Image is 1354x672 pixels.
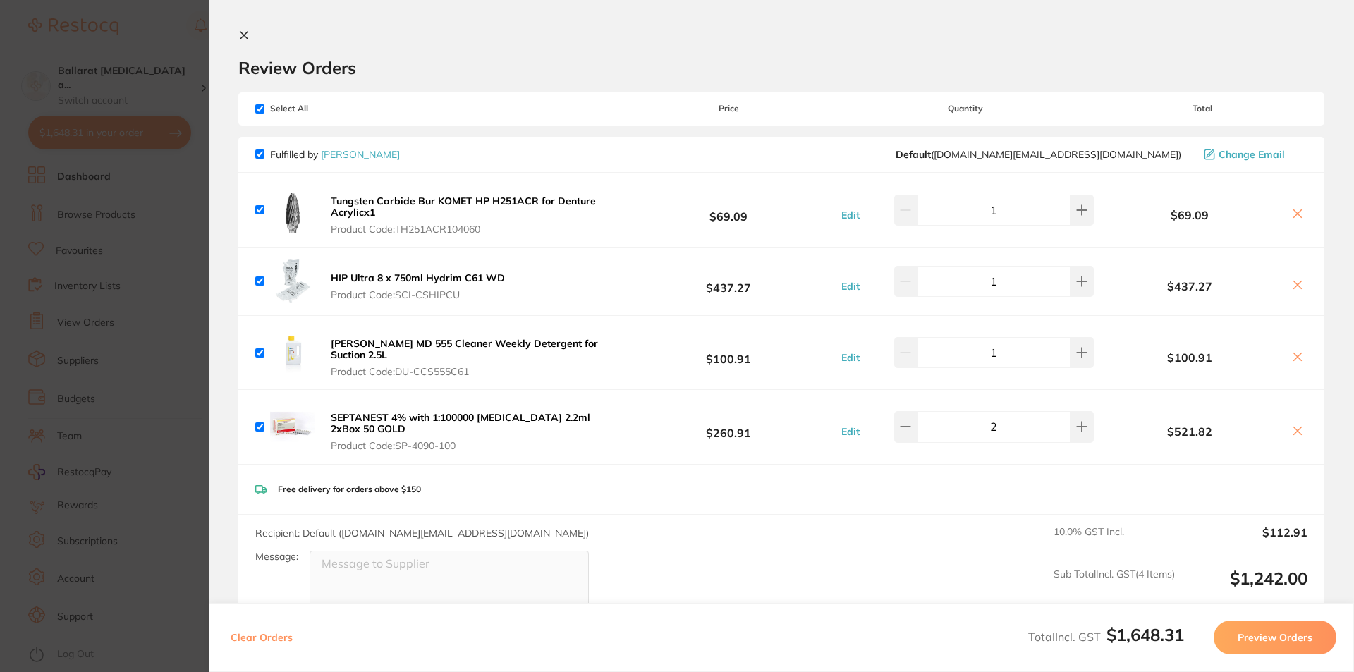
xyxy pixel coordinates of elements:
span: Change Email [1219,149,1285,160]
span: Total [1097,104,1307,114]
span: Quantity [834,104,1097,114]
b: SEPTANEST 4% with 1:100000 [MEDICAL_DATA] 2.2ml 2xBox 50 GOLD [331,411,590,435]
span: Product Code: SCI-CSHIPCU [331,289,505,300]
img: dmc0NThpeA [270,259,315,304]
b: HIP Ultra 8 x 750ml Hydrim C61 WD [331,271,505,284]
span: customer.care@henryschein.com.au [896,149,1181,160]
img: a3NkZmZ1eA [270,404,315,449]
a: [PERSON_NAME] [321,148,400,161]
b: $69.09 [1097,209,1282,221]
b: $437.27 [1097,280,1282,293]
img: cTN4c3JoZw [270,330,315,375]
button: Change Email [1200,148,1307,161]
button: [PERSON_NAME] MD 555 Cleaner Weekly Detergent for Suction 2.5L Product Code:DU-CCS555C61 [327,337,623,378]
button: Edit [837,280,864,293]
img: dzk4Y3cxbg [270,188,315,233]
b: Tungsten Carbide Bur KOMET HP H251ACR for Denture Acrylicx1 [331,195,596,219]
b: $69.09 [623,197,834,223]
span: Recipient: Default ( [DOMAIN_NAME][EMAIL_ADDRESS][DOMAIN_NAME] ) [255,527,589,539]
b: $100.91 [1097,351,1282,364]
b: $1,648.31 [1106,624,1184,645]
output: $112.91 [1186,526,1307,557]
output: $1,242.00 [1186,568,1307,607]
span: Total Incl. GST [1028,630,1184,644]
p: Fulfilled by [270,149,400,160]
b: $260.91 [623,414,834,440]
button: Edit [837,209,864,221]
button: Edit [837,351,864,364]
button: Tungsten Carbide Bur KOMET HP H251ACR for Denture Acrylicx1 Product Code:TH251ACR104060 [327,195,623,236]
span: Product Code: SP-4090-100 [331,440,619,451]
span: Product Code: DU-CCS555C61 [331,366,619,377]
span: Select All [255,104,396,114]
h2: Review Orders [238,57,1324,78]
button: Clear Orders [226,621,297,654]
span: Product Code: TH251ACR104060 [331,224,619,235]
b: Default [896,148,931,161]
button: Edit [837,425,864,438]
b: $100.91 [623,340,834,366]
button: SEPTANEST 4% with 1:100000 [MEDICAL_DATA] 2.2ml 2xBox 50 GOLD Product Code:SP-4090-100 [327,411,623,452]
label: Message: [255,551,298,563]
b: [PERSON_NAME] MD 555 Cleaner Weekly Detergent for Suction 2.5L [331,337,598,361]
button: Preview Orders [1214,621,1336,654]
button: HIP Ultra 8 x 750ml Hydrim C61 WD Product Code:SCI-CSHIPCU [327,271,509,301]
span: Price [623,104,834,114]
span: 10.0 % GST Incl. [1054,526,1175,557]
b: $437.27 [623,269,834,295]
span: Sub Total Incl. GST ( 4 Items) [1054,568,1175,607]
p: Free delivery for orders above $150 [278,484,421,494]
b: $521.82 [1097,425,1282,438]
